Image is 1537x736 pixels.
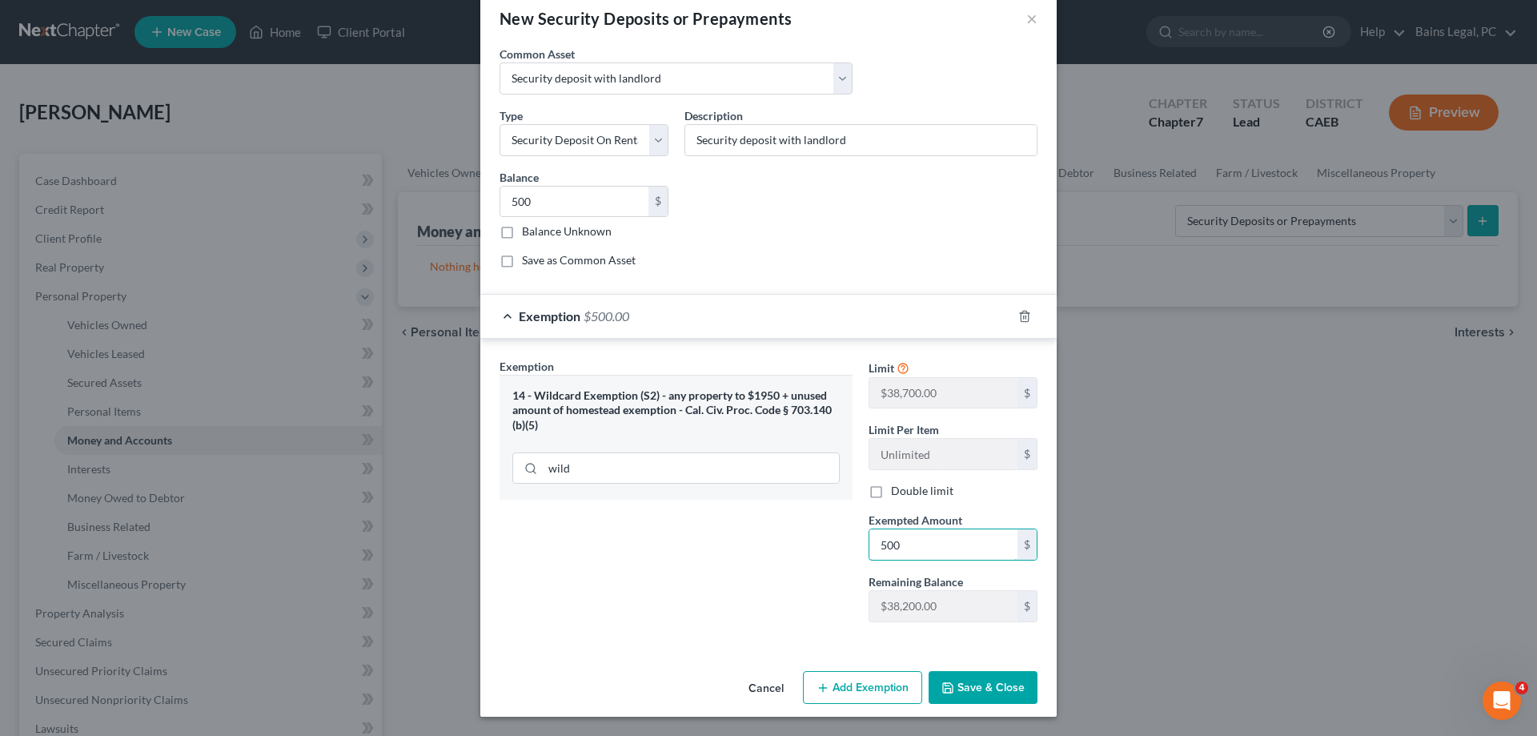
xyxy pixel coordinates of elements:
label: Balance Unknown [522,223,612,239]
button: Save & Close [929,671,1037,705]
label: Limit Per Item [869,421,939,438]
label: Type [500,107,523,124]
div: $ [1017,439,1037,469]
span: Limit [869,361,894,375]
div: $ [1017,591,1037,621]
label: Common Asset [500,46,575,62]
span: 4 [1515,682,1528,694]
input: 0.00 [869,529,1017,560]
div: $ [648,187,668,217]
iframe: Intercom live chat [1483,682,1521,720]
input: -- [869,439,1017,469]
input: -- [869,378,1017,408]
span: Exemption [500,360,554,373]
div: New Security Deposits or Prepayments [500,7,792,30]
span: Description [684,109,743,123]
button: Cancel [736,673,797,705]
input: Search exemption rules... [543,453,839,484]
input: Describe... [685,125,1037,155]
span: $500.00 [584,308,629,324]
input: -- [869,591,1017,621]
label: Double limit [891,483,953,499]
button: Add Exemption [803,671,922,705]
label: Balance [500,169,539,186]
label: Remaining Balance [869,573,963,590]
button: × [1026,9,1037,28]
label: Save as Common Asset [522,252,636,268]
span: Exempted Amount [869,513,962,527]
div: $ [1017,378,1037,408]
input: 0.00 [500,187,648,217]
div: 14 - Wildcard Exemption (S2) - any property to $1950 + unused amount of homestead exemption - Cal... [512,388,840,433]
span: Exemption [519,308,580,324]
div: $ [1017,529,1037,560]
